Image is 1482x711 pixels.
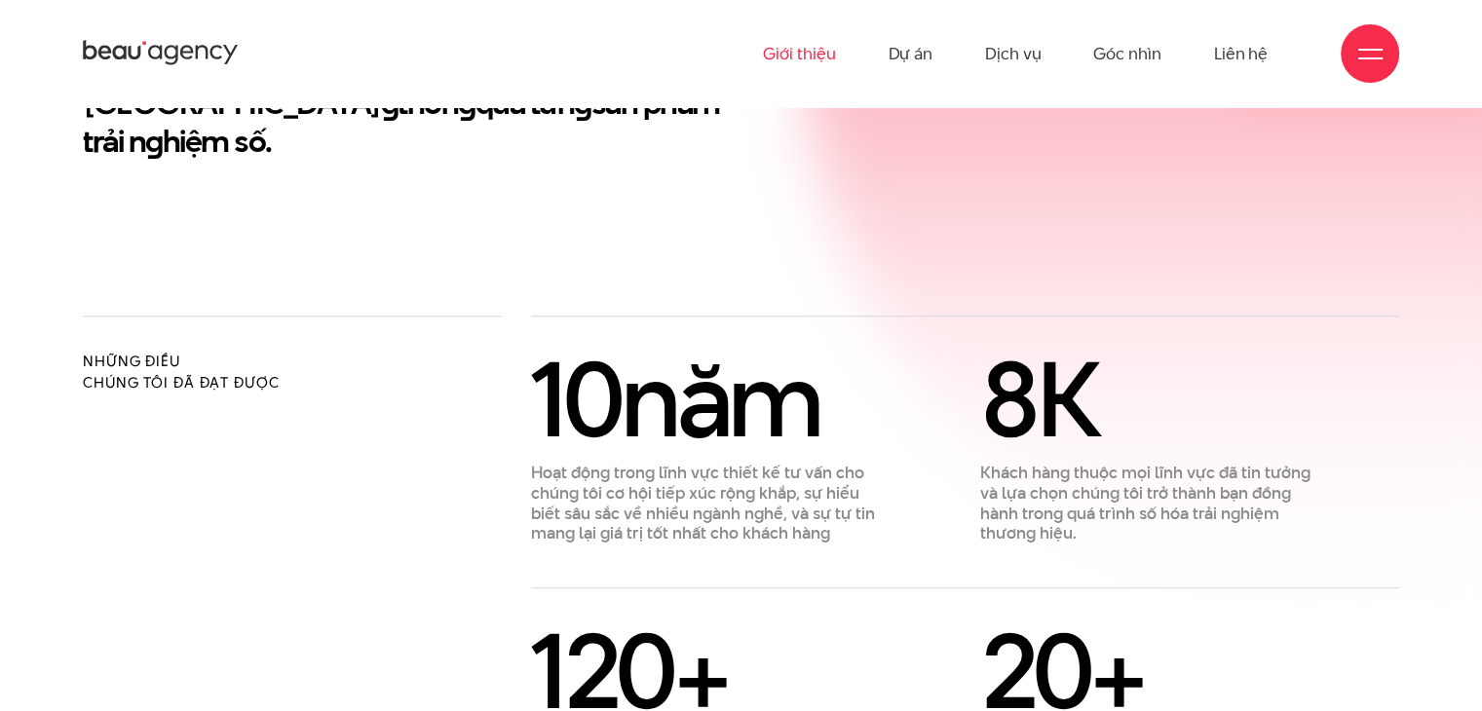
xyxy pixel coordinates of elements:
h2: Những điều chúng tôi đã đạt được [83,351,502,393]
div: năm [531,351,876,448]
span: 8 [980,326,1037,472]
div: K [980,351,1325,448]
p: Hoạt động trong lĩnh vực thiết kế tư vấn cho chúng tôi cơ hội tiếp xúc rộng khắp, sự hiểu biết sâ... [531,463,876,543]
en: g [145,119,163,163]
span: 10 [531,326,621,472]
p: Khách hàng thuộc mọi lĩnh vực đã tin tưởng và lựa chọn chúng tôi trở thành bạn đồng hành trong qu... [980,463,1325,543]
